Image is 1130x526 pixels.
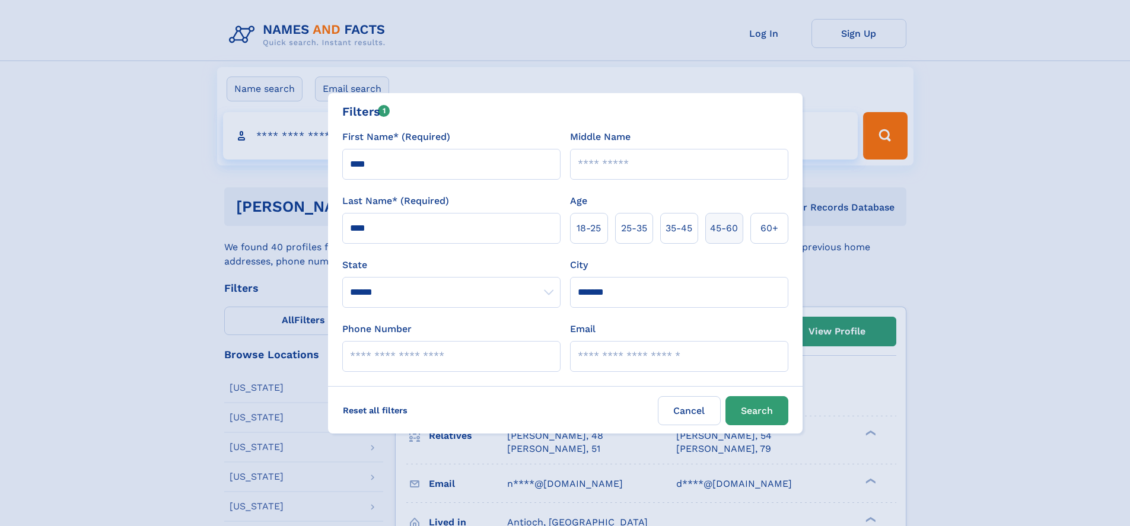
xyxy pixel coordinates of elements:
[342,258,561,272] label: State
[570,194,587,208] label: Age
[570,258,588,272] label: City
[570,322,596,336] label: Email
[577,221,601,235] span: 18‑25
[342,322,412,336] label: Phone Number
[710,221,738,235] span: 45‑60
[725,396,788,425] button: Search
[342,103,390,120] div: Filters
[335,396,415,425] label: Reset all filters
[621,221,647,235] span: 25‑35
[570,130,631,144] label: Middle Name
[658,396,721,425] label: Cancel
[760,221,778,235] span: 60+
[342,194,449,208] label: Last Name* (Required)
[666,221,692,235] span: 35‑45
[342,130,450,144] label: First Name* (Required)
